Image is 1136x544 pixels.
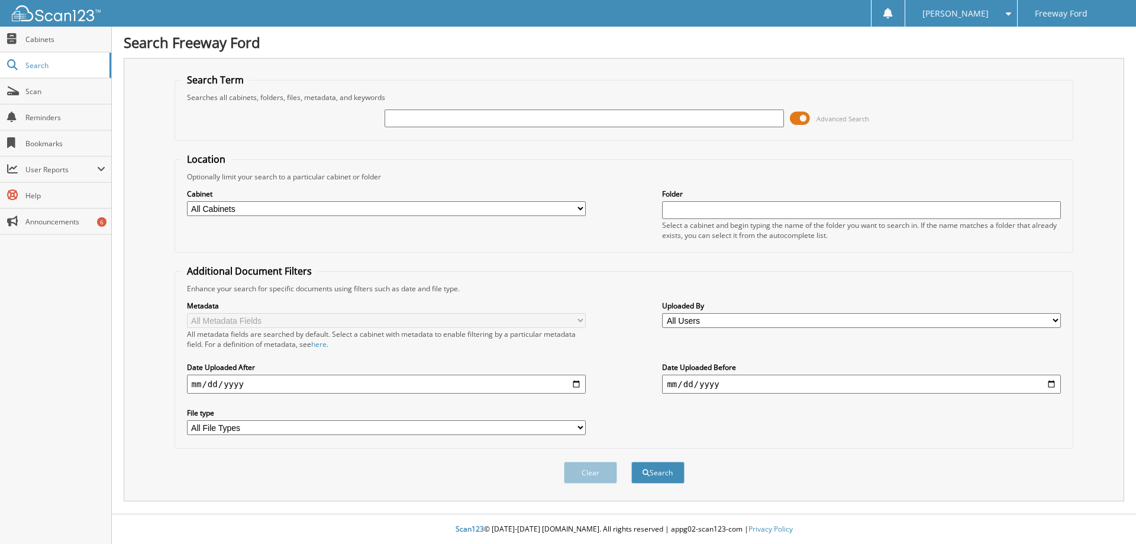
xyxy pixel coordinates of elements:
[181,92,1067,102] div: Searches all cabinets, folders, files, metadata, and keywords
[662,189,1061,199] label: Folder
[816,114,869,123] span: Advanced Search
[181,73,250,86] legend: Search Term
[311,339,327,349] a: here
[12,5,101,21] img: scan123-logo-white.svg
[662,362,1061,372] label: Date Uploaded Before
[25,34,105,44] span: Cabinets
[25,165,97,175] span: User Reports
[181,172,1067,182] div: Optionally limit your search to a particular cabinet or folder
[181,265,318,278] legend: Additional Document Filters
[25,112,105,123] span: Reminders
[922,10,989,17] span: [PERSON_NAME]
[187,329,586,349] div: All metadata fields are searched by default. Select a cabinet with metadata to enable filtering b...
[25,191,105,201] span: Help
[564,462,617,484] button: Clear
[25,139,105,149] span: Bookmarks
[187,301,586,311] label: Metadata
[25,60,104,70] span: Search
[25,217,105,227] span: Announcements
[187,362,586,372] label: Date Uploaded After
[187,189,586,199] label: Cabinet
[25,86,105,96] span: Scan
[124,33,1124,52] h1: Search Freeway Ford
[181,153,231,166] legend: Location
[187,375,586,394] input: start
[748,524,793,534] a: Privacy Policy
[456,524,484,534] span: Scan123
[187,408,586,418] label: File type
[181,284,1067,294] div: Enhance your search for specific documents using filters such as date and file type.
[631,462,685,484] button: Search
[97,217,106,227] div: 6
[662,375,1061,394] input: end
[112,515,1136,544] div: © [DATE]-[DATE] [DOMAIN_NAME]. All rights reserved | appg02-scan123-com |
[1035,10,1087,17] span: Freeway Ford
[662,220,1061,240] div: Select a cabinet and begin typing the name of the folder you want to search in. If the name match...
[662,301,1061,311] label: Uploaded By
